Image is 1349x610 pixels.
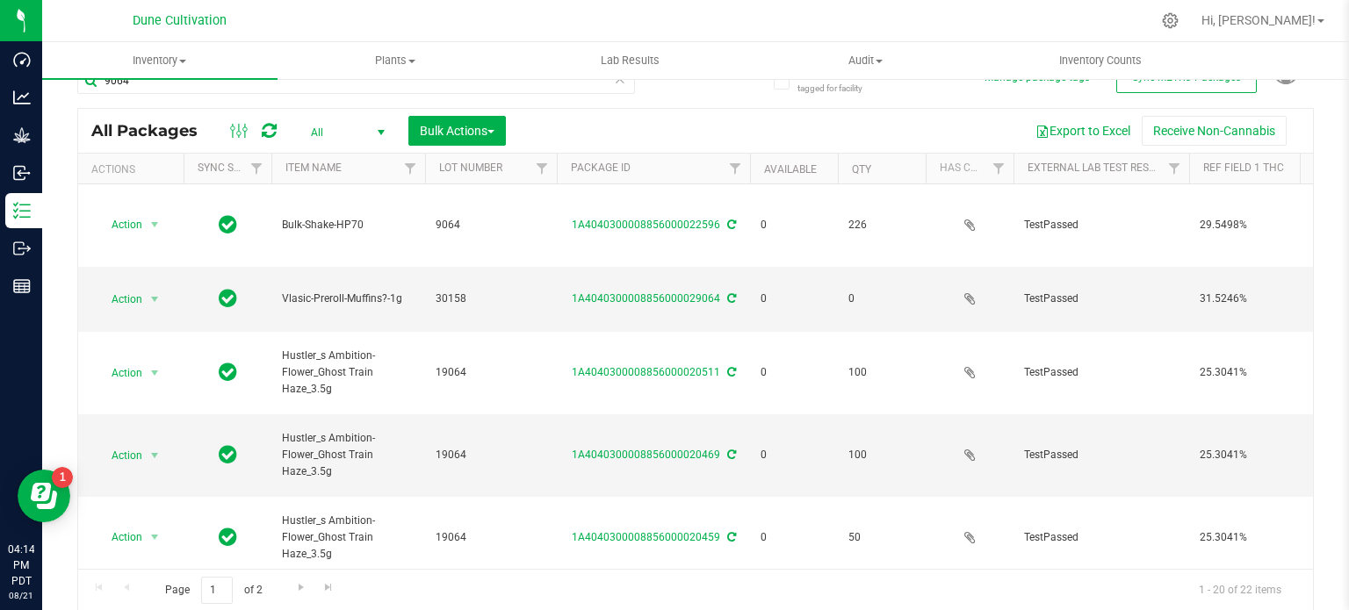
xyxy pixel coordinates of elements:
span: Sync from Compliance System [725,219,736,231]
span: Sync from Compliance System [725,449,736,461]
span: Sync from Compliance System [725,292,736,305]
span: In Sync [219,442,237,467]
span: Bulk-Shake-HP70 [282,217,415,233]
span: Action [96,212,143,237]
a: Item Name [285,161,342,174]
p: 04:14 PM PDT [8,542,34,589]
span: Inventory [42,53,278,68]
span: All Packages [91,121,215,140]
span: 0 [761,447,827,463]
input: Search Package ID, Item Name, SKU, Lot or Part Number... [77,68,635,94]
a: 1A4040300008856000022596 [572,219,720,231]
span: select [144,361,166,385]
a: Filter [528,154,557,183]
span: 0 [761,291,827,307]
a: Lab Results [513,42,748,79]
span: Action [96,443,143,468]
span: 19064 [436,447,546,463]
span: TestPassed [1024,447,1179,463]
a: Package ID [571,161,631,174]
span: 30158 [436,291,546,307]
span: 0 [848,291,915,307]
a: Available [764,163,817,176]
iframe: Resource center unread badge [52,467,73,488]
span: Page of 2 [150,577,277,604]
a: Sync Status [198,161,265,174]
span: Action [96,525,143,549]
span: 9064 [436,217,546,233]
div: Actions [91,163,177,176]
inline-svg: Grow [13,126,31,144]
div: Manage settings [1159,12,1181,29]
a: Go to the last page [316,577,342,600]
span: Audit [748,53,982,68]
span: Hustler_s Ambition-Flower_Ghost Train Haze_3.5g [282,348,415,398]
span: In Sync [219,212,237,237]
a: External Lab Test Result [1028,161,1165,174]
span: Action [96,287,143,312]
span: TestPassed [1024,217,1179,233]
a: 1A4040300008856000029064 [572,292,720,305]
a: Filter [721,154,750,183]
span: 19064 [436,529,546,546]
span: 31.5246% [1200,291,1332,307]
inline-svg: Reports [13,277,31,295]
span: 226 [848,217,915,233]
span: Vlasic-Preroll-Muffins?-1g [282,291,415,307]
span: Hustler_s Ambition-Flower_Ghost Train Haze_3.5g [282,430,415,481]
a: 1A4040300008856000020469 [572,449,720,461]
span: 100 [848,364,915,381]
th: Has COA [926,154,1014,184]
span: 0 [761,217,827,233]
a: Lot Number [439,161,502,174]
span: 25.3041% [1200,364,1332,381]
iframe: Resource center [18,470,70,522]
span: Action [96,361,143,385]
span: TestPassed [1024,364,1179,381]
span: select [144,287,166,312]
a: Inventory Counts [983,42,1218,79]
span: Dune Cultivation [133,13,227,28]
button: Bulk Actions [408,116,506,146]
span: Bulk Actions [420,124,494,138]
span: select [144,443,166,468]
a: Audit [747,42,983,79]
span: 19064 [436,364,546,381]
inline-svg: Dashboard [13,51,31,68]
span: 29.5498% [1200,217,1332,233]
span: In Sync [219,286,237,311]
inline-svg: Inbound [13,164,31,182]
inline-svg: Inventory [13,202,31,219]
span: In Sync [219,360,237,384]
span: 100 [848,447,915,463]
a: Ref Field 1 THC [1203,161,1284,174]
span: select [144,212,166,237]
a: Plants [278,42,513,79]
a: 1A4040300008856000020511 [572,366,720,378]
span: 50 [848,529,915,546]
span: Inventory Counts [1035,53,1165,68]
span: Sync from Compliance System [725,531,736,543]
span: 25.3041% [1200,529,1332,546]
span: Lab Results [577,53,683,68]
a: Go to the next page [288,577,314,600]
span: Sync from Compliance System [725,366,736,378]
span: Include items not tagged for facility [797,68,885,95]
span: 1 - 20 of 22 items [1185,577,1295,603]
span: TestPassed [1024,529,1179,546]
span: In Sync [219,525,237,549]
span: 0 [761,529,827,546]
button: Receive Non-Cannabis [1142,116,1287,146]
span: Hustler_s Ambition-Flower_Ghost Train Haze_3.5g [282,513,415,563]
a: Filter [1160,154,1189,183]
inline-svg: Analytics [13,89,31,106]
a: Filter [242,154,271,183]
a: Filter [985,154,1014,183]
input: 1 [201,577,233,604]
span: Plants [278,53,512,68]
span: 0 [761,364,827,381]
inline-svg: Outbound [13,240,31,257]
span: 25.3041% [1200,447,1332,463]
a: Qty [852,163,871,176]
span: TestPassed [1024,291,1179,307]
